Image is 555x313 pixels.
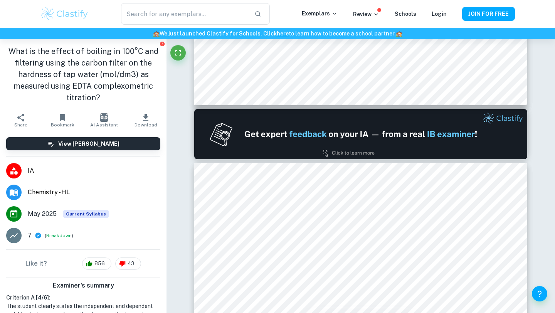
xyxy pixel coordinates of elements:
span: Share [14,122,27,128]
div: 856 [82,257,111,270]
button: Bookmark [42,109,83,131]
span: AI Assistant [90,122,118,128]
div: 43 [115,257,141,270]
span: Chemistry - HL [28,188,160,197]
h6: Examiner's summary [3,281,163,290]
span: Bookmark [51,122,74,128]
p: Review [353,10,379,19]
span: 🏫 [396,30,402,37]
span: ( ) [45,232,73,239]
a: Schools [395,11,416,17]
button: View [PERSON_NAME] [6,137,160,150]
input: Search for any exemplars... [121,3,248,25]
button: Download [125,109,166,131]
h6: View [PERSON_NAME] [58,140,119,148]
h6: Criterion A [ 4 / 6 ]: [6,293,160,302]
img: Clastify logo [40,6,89,22]
img: AI Assistant [100,113,108,122]
button: Report issue [159,41,165,47]
span: 856 [90,260,109,268]
button: AI Assistant [83,109,125,131]
span: Current Syllabus [63,210,109,218]
span: 🏫 [153,30,160,37]
button: JOIN FOR FREE [462,7,515,21]
a: Login [432,11,447,17]
p: 7 [28,231,32,240]
button: Fullscreen [170,45,186,61]
button: Breakdown [46,232,72,239]
span: Download [135,122,157,128]
p: Exemplars [302,9,338,18]
span: 43 [123,260,139,268]
img: Ad [194,109,527,159]
span: May 2025 [28,209,57,219]
h6: Like it? [25,259,47,268]
h6: We just launched Clastify for Schools. Click to learn how to become a school partner. [2,29,553,38]
h1: What is the effect of boiling in 100°C and filtering using the carbon filter on the hardness of t... [6,45,160,103]
a: here [277,30,289,37]
button: Help and Feedback [532,286,547,301]
div: This exemplar is based on the current syllabus. Feel free to refer to it for inspiration/ideas wh... [63,210,109,218]
span: IA [28,166,160,175]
